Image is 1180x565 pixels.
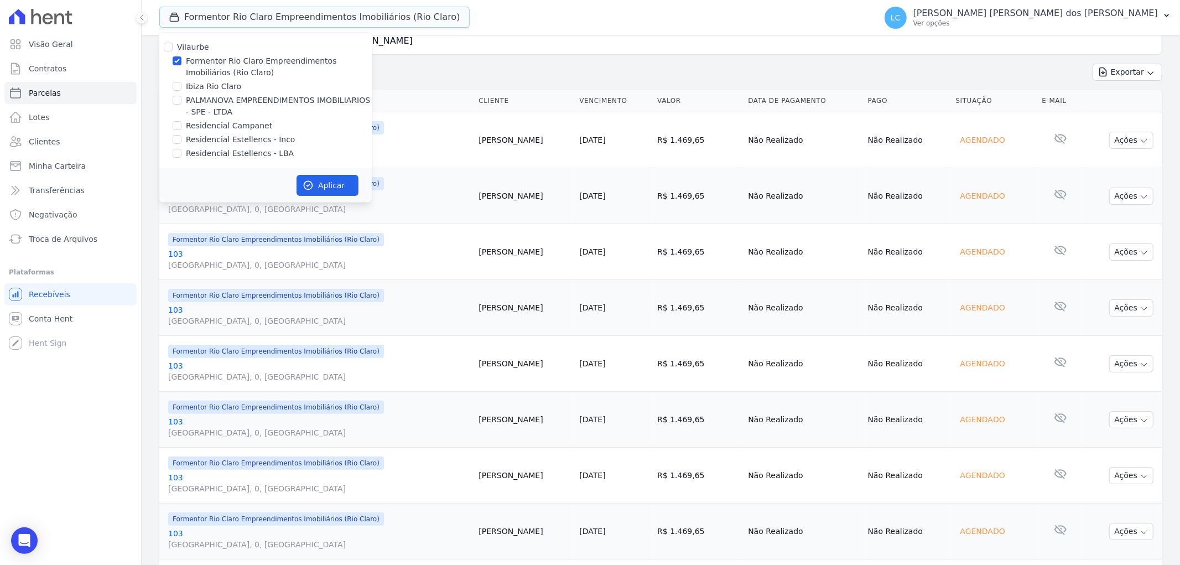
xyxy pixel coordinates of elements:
label: Residencial Estellencs - Inco [186,134,295,146]
td: Não Realizado [864,168,952,224]
span: Conta Hent [29,313,72,324]
td: Não Realizado [744,168,863,224]
span: Negativação [29,209,77,220]
td: Não Realizado [864,224,952,280]
span: Formentor Rio Claro Empreendimentos Imobiliários (Rio Claro) [168,289,384,302]
a: Contratos [4,58,137,80]
button: Ações [1109,355,1153,372]
td: [PERSON_NAME] [474,392,575,448]
a: Transferências [4,179,137,201]
td: Não Realizado [744,280,863,336]
td: Não Realizado [744,392,863,448]
div: Open Intercom Messenger [11,527,38,554]
td: R$ 1.469,65 [653,224,744,280]
a: [DATE] [579,471,605,480]
a: [DATE] [579,136,605,144]
span: [GEOGRAPHIC_DATA], 0, [GEOGRAPHIC_DATA] [168,260,470,271]
p: Ver opções [913,19,1158,28]
input: Buscar por nome do lote ou do cliente [180,30,1157,52]
a: Troca de Arquivos [4,228,137,250]
td: [PERSON_NAME] [474,280,575,336]
td: [PERSON_NAME] [474,168,575,224]
span: Visão Geral [29,39,73,50]
span: [GEOGRAPHIC_DATA], 0, [GEOGRAPHIC_DATA] [168,483,470,494]
div: Agendado [956,468,1010,483]
div: Agendado [956,523,1010,539]
span: [GEOGRAPHIC_DATA], 0, [GEOGRAPHIC_DATA] [168,539,470,550]
td: [PERSON_NAME] [474,112,575,168]
th: Pago [864,90,952,112]
label: Formentor Rio Claro Empreendimentos Imobiliários (Rio Claro) [186,55,372,79]
span: Lotes [29,112,50,123]
a: Negativação [4,204,137,226]
span: Transferências [29,185,85,196]
div: Agendado [956,412,1010,427]
button: Ações [1109,188,1153,205]
td: [PERSON_NAME] [474,448,575,504]
th: E-mail [1038,90,1084,112]
button: Exportar [1093,64,1162,81]
a: Minha Carteira [4,155,137,177]
button: Ações [1109,243,1153,261]
label: Vilaurbe [177,43,209,51]
td: R$ 1.469,65 [653,504,744,559]
a: 103[GEOGRAPHIC_DATA], 0, [GEOGRAPHIC_DATA] [168,248,470,271]
button: Formentor Rio Claro Empreendimentos Imobiliários (Rio Claro) [159,7,470,28]
span: Minha Carteira [29,160,86,172]
td: Não Realizado [864,112,952,168]
label: Residencial Campanet [186,120,272,132]
span: Troca de Arquivos [29,234,97,245]
a: Conta Hent [4,308,137,330]
button: Ações [1109,523,1153,540]
div: Agendado [956,300,1010,315]
a: 103[GEOGRAPHIC_DATA], 0, [GEOGRAPHIC_DATA] [168,304,470,326]
button: Ações [1109,299,1153,317]
span: Parcelas [29,87,61,99]
div: Plataformas [9,266,132,279]
a: [DATE] [579,359,605,368]
a: 103[GEOGRAPHIC_DATA], 0, [GEOGRAPHIC_DATA] [168,472,470,494]
span: Recebíveis [29,289,70,300]
td: Não Realizado [744,336,863,392]
td: Não Realizado [864,392,952,448]
span: [GEOGRAPHIC_DATA], 0, [GEOGRAPHIC_DATA] [168,315,470,326]
td: Não Realizado [864,280,952,336]
td: Não Realizado [744,112,863,168]
a: 103[GEOGRAPHIC_DATA], 0, [GEOGRAPHIC_DATA] [168,528,470,550]
th: Valor [653,90,744,112]
button: Ações [1109,132,1153,149]
label: Residencial Estellencs - LBA [186,148,294,159]
button: Ações [1109,467,1153,484]
p: [PERSON_NAME] [PERSON_NAME] dos [PERSON_NAME] [913,8,1158,19]
div: Agendado [956,132,1010,148]
a: [DATE] [579,303,605,312]
a: [DATE] [579,527,605,536]
span: [GEOGRAPHIC_DATA], 0, [GEOGRAPHIC_DATA] [168,204,470,215]
td: Não Realizado [864,448,952,504]
span: Formentor Rio Claro Empreendimentos Imobiliários (Rio Claro) [168,233,384,246]
div: Agendado [956,244,1010,260]
td: Não Realizado [744,448,863,504]
button: LC [PERSON_NAME] [PERSON_NAME] dos [PERSON_NAME] Ver opções [876,2,1180,33]
div: Agendado [956,188,1010,204]
a: Recebíveis [4,283,137,305]
a: [DATE] [579,247,605,256]
a: Visão Geral [4,33,137,55]
button: Aplicar [297,175,358,196]
span: Formentor Rio Claro Empreendimentos Imobiliários (Rio Claro) [168,401,384,414]
td: Não Realizado [864,504,952,559]
span: Formentor Rio Claro Empreendimentos Imobiliários (Rio Claro) [168,512,384,526]
td: Não Realizado [744,224,863,280]
span: Formentor Rio Claro Empreendimentos Imobiliários (Rio Claro) [168,345,384,358]
a: [DATE] [579,415,605,424]
a: 103[GEOGRAPHIC_DATA], 0, [GEOGRAPHIC_DATA] [168,416,470,438]
th: Cliente [474,90,575,112]
th: Vencimento [575,90,653,112]
a: Lotes [4,106,137,128]
td: Não Realizado [864,336,952,392]
td: R$ 1.469,65 [653,336,744,392]
td: [PERSON_NAME] [474,224,575,280]
th: Data de Pagamento [744,90,863,112]
a: Clientes [4,131,137,153]
td: [PERSON_NAME] [474,504,575,559]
